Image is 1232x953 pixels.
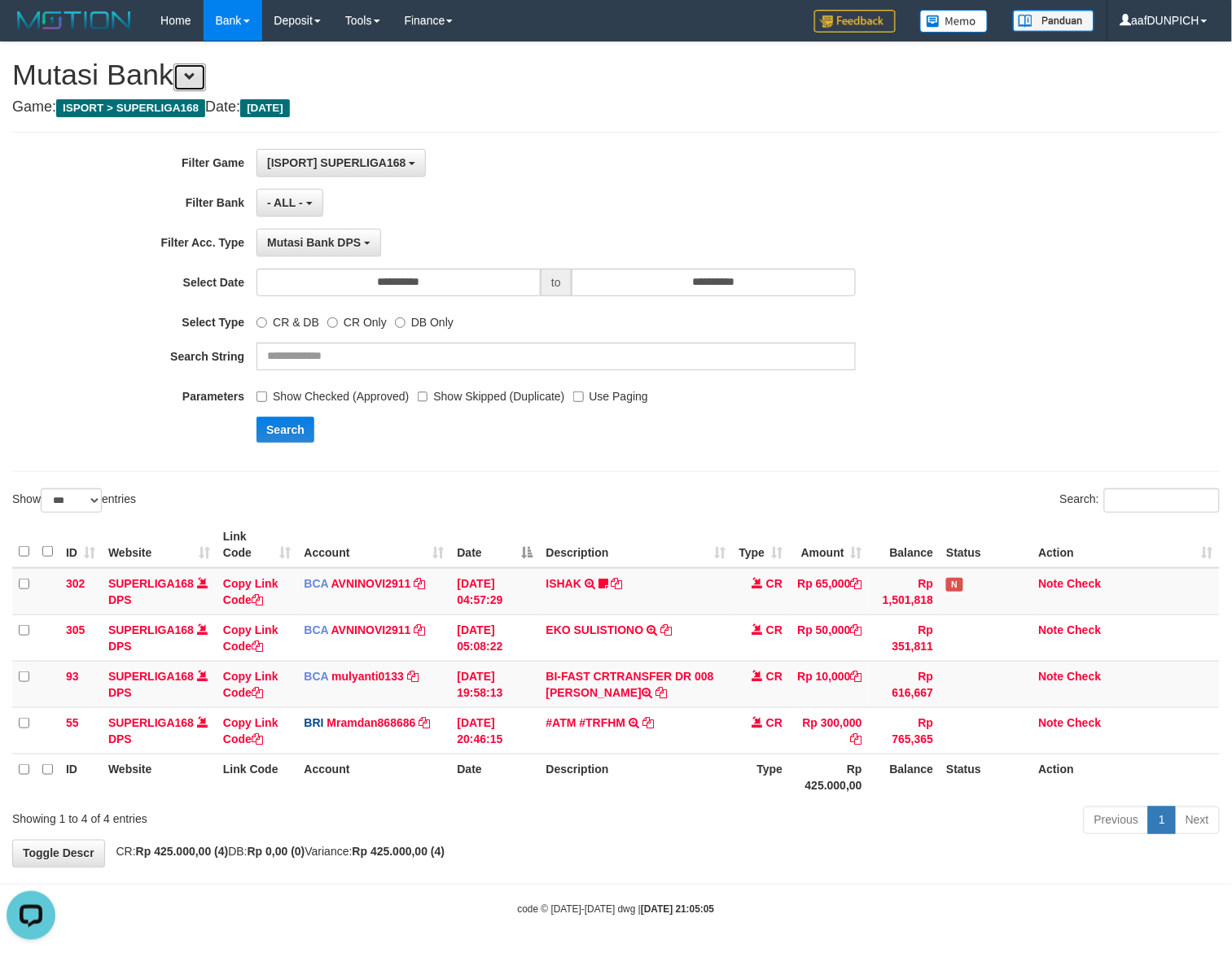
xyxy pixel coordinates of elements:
[540,522,733,568] th: Description: activate to sort column ascending
[612,577,623,590] a: Copy ISHAK to clipboard
[223,577,278,606] a: Copy Link Code
[540,754,733,800] th: Description
[59,754,102,800] th: ID
[814,10,896,33] img: Feedback.jpg
[305,716,324,729] span: BRI
[327,317,338,328] input: CR Only
[789,661,869,707] td: Rp 10,000
[395,317,406,328] input: DB Only
[256,391,267,402] input: Show Checked (Approved)
[789,754,869,800] th: Rp 425.000,00
[1039,670,1064,683] a: Note
[546,623,644,636] a: EKO SULISTIONO
[12,805,501,828] div: Showing 1 to 4 of 4 entries
[12,8,136,33] img: MOTION_logo.png
[946,578,962,592] span: Has Note
[59,522,102,568] th: ID: activate to sort column ascending
[641,904,714,916] strong: [DATE] 21:05:05
[256,383,409,404] label: Show Checked (Approved)
[256,317,267,328] input: CR & DB
[851,577,862,590] a: Copy Rp 65,000 to clipboard
[1068,623,1102,636] a: Check
[1068,716,1102,729] a: Check
[1060,488,1220,513] label: Search:
[108,623,194,636] a: SUPERLIGA168
[546,716,626,729] a: #ATM #TRFHM
[789,522,869,568] th: Amount: activate to sort column ascending
[223,716,278,745] a: Copy Link Code
[102,522,217,568] th: Website: activate to sort column ascending
[108,577,194,590] a: SUPERLIGA168
[418,391,428,402] input: Show Skipped (Duplicate)
[642,716,654,729] a: Copy #ATM #TRFHM to clipboard
[418,383,565,404] label: Show Skipped (Duplicate)
[66,716,79,729] span: 55
[1039,623,1064,636] a: Note
[766,623,783,636] span: CR
[451,707,540,754] td: [DATE] 20:46:15
[732,754,789,800] th: Type
[851,732,862,745] a: Copy Rp 300,000 to clipboard
[419,716,430,729] a: Copy Mramdan868686 to clipboard
[256,229,381,256] button: Mutasi Bank DPS
[240,99,290,117] span: [DATE]
[102,661,217,707] td: DPS
[789,707,869,754] td: Rp 300,000
[1175,807,1220,834] a: Next
[1033,754,1220,800] th: Action
[41,488,102,513] select: Showentries
[102,568,217,615] td: DPS
[256,417,314,443] button: Search
[256,149,426,177] button: [ISPORT] SUPERLIGA168
[331,670,404,683] a: mulyanti0133
[540,661,733,707] td: BI-FAST CRTRANSFER DR 008 [PERSON_NAME]
[869,661,940,707] td: Rp 616,667
[1148,807,1176,834] a: 1
[248,846,305,859] strong: Rp 0,00 (0)
[766,716,783,729] span: CR
[789,614,869,661] td: Rp 50,000
[869,568,940,615] td: Rp 1,501,818
[267,196,303,209] span: - ALL -
[256,308,319,330] label: CR & DB
[414,577,425,590] a: Copy AVNINOVI2911 to clipboard
[12,488,136,513] label: Show entries
[7,7,55,55] button: Open LiveChat chat widget
[102,754,217,800] th: Website
[223,623,278,653] a: Copy Link Code
[940,522,1032,568] th: Status
[451,614,540,661] td: [DATE] 05:08:22
[298,522,451,568] th: Account: activate to sort column ascending
[407,670,419,683] a: Copy mulyanti0133 to clipboard
[1013,10,1094,32] img: panduan.png
[108,716,194,729] a: SUPERLIGA168
[732,522,789,568] th: Type: activate to sort column ascending
[12,99,1220,116] h4: Game: Date:
[451,754,540,800] th: Date
[573,391,584,402] input: Use Paging
[1068,670,1102,683] a: Check
[1084,807,1149,834] a: Previous
[56,99,205,117] span: ISPORT > SUPERLIGA168
[1104,488,1220,513] input: Search:
[869,522,940,568] th: Balance
[546,577,582,590] a: ISHAK
[223,670,278,699] a: Copy Link Code
[920,10,989,33] img: Button%20Memo.svg
[66,670,79,683] span: 93
[298,754,451,800] th: Account
[66,577,85,590] span: 302
[102,707,217,754] td: DPS
[541,269,572,296] span: to
[869,754,940,800] th: Balance
[660,623,672,636] a: Copy EKO SULISTIONO to clipboard
[327,308,387,330] label: CR Only
[217,522,298,568] th: Link Code: activate to sort column ascending
[851,623,862,636] a: Copy Rp 50,000 to clipboard
[1068,577,1102,590] a: Check
[451,568,540,615] td: [DATE] 04:57:29
[655,686,667,699] a: Copy BI-FAST CRTRANSFER DR 008 YERIK ELO BERNADUS to clipboard
[108,846,445,859] span: CR: DB: Variance:
[136,846,229,859] strong: Rp 425.000,00 (4)
[12,59,1220,91] h1: Mutasi Bank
